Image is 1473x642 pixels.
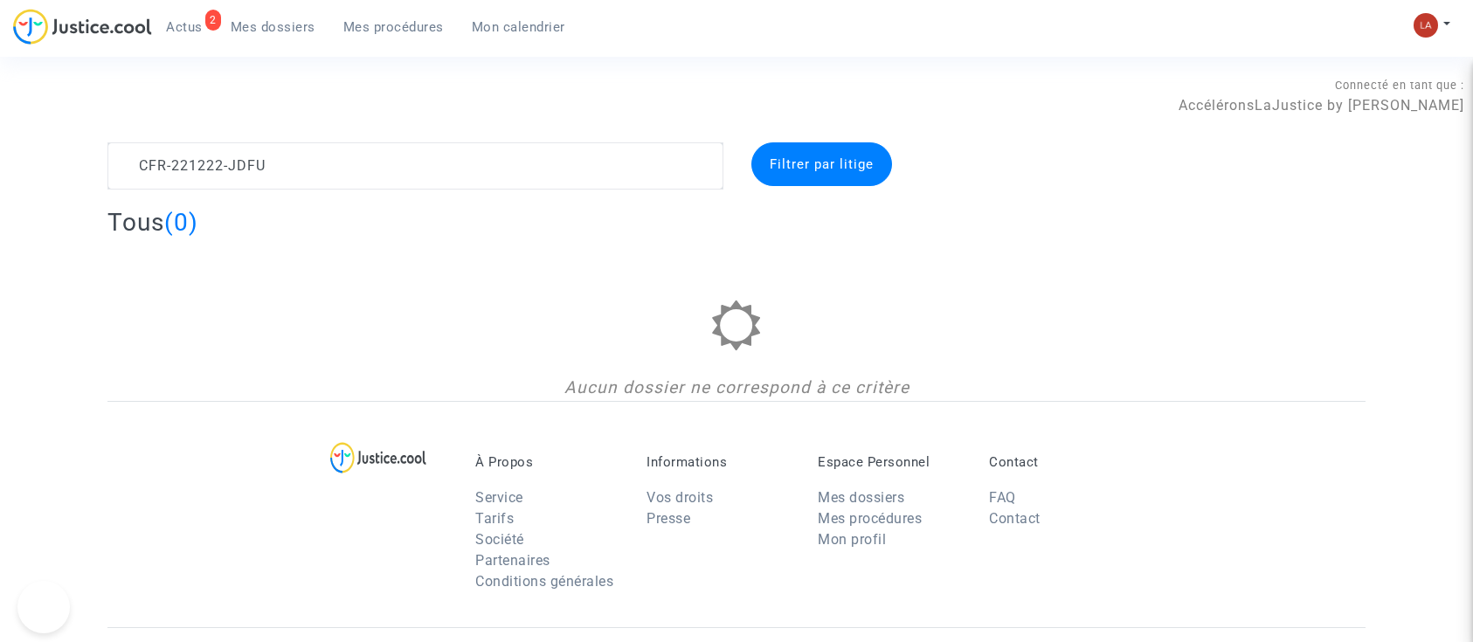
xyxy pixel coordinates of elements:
[17,581,70,633] iframe: Help Scout Beacon - Open
[107,376,1366,401] div: Aucun dossier ne correspond à ce critère
[475,489,523,506] a: Service
[329,14,458,40] a: Mes procédures
[647,454,792,470] p: Informations
[164,208,198,237] span: (0)
[818,489,904,506] a: Mes dossiers
[818,531,886,548] a: Mon profil
[475,510,514,527] a: Tarifs
[1414,13,1438,38] img: 3f9b7d9779f7b0ffc2b90d026f0682a9
[231,19,315,35] span: Mes dossiers
[989,489,1016,506] a: FAQ
[475,573,613,590] a: Conditions générales
[13,9,152,45] img: jc-logo.svg
[989,510,1041,527] a: Contact
[647,510,690,527] a: Presse
[166,19,203,35] span: Actus
[472,19,565,35] span: Mon calendrier
[343,19,444,35] span: Mes procédures
[475,531,524,548] a: Société
[818,454,963,470] p: Espace Personnel
[989,454,1134,470] p: Contact
[458,14,579,40] a: Mon calendrier
[475,552,550,569] a: Partenaires
[107,208,164,237] span: Tous
[217,14,329,40] a: Mes dossiers
[152,14,217,40] a: 2Actus
[205,10,221,31] div: 2
[475,454,620,470] p: À Propos
[770,156,874,172] span: Filtrer par litige
[330,442,427,473] img: logo-lg.svg
[818,510,922,527] a: Mes procédures
[647,489,713,506] a: Vos droits
[1335,79,1464,92] span: Connecté en tant que :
